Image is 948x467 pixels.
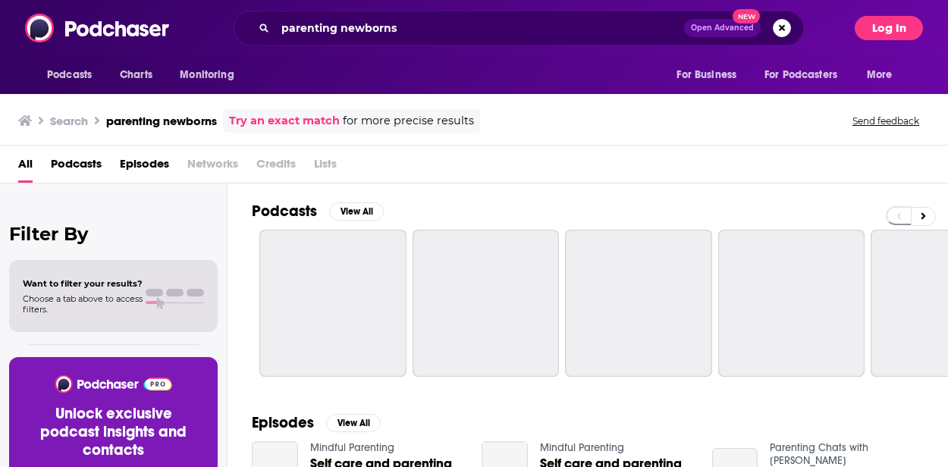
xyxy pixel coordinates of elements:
span: for more precise results [343,112,474,130]
span: For Podcasters [764,64,837,86]
button: open menu [755,61,859,89]
span: New [733,9,760,24]
button: Log In [855,16,923,40]
input: Search podcasts, credits, & more... [275,16,684,40]
button: Send feedback [848,114,924,127]
a: Podcasts [51,152,102,183]
a: Charts [110,61,162,89]
h2: Filter By [9,223,218,245]
a: Mindful Parenting [540,441,624,454]
a: PodcastsView All [252,202,384,221]
a: All [18,152,33,183]
img: Podchaser - Follow, Share and Rate Podcasts [25,14,171,42]
button: open menu [856,61,912,89]
button: Open AdvancedNew [684,19,761,37]
h2: Podcasts [252,202,317,221]
h2: Episodes [252,413,314,432]
button: open menu [666,61,755,89]
a: Episodes [120,152,169,183]
span: Credits [256,152,296,183]
span: For Business [676,64,736,86]
button: open menu [36,61,111,89]
a: Mindful Parenting [310,441,394,454]
span: Charts [120,64,152,86]
button: View All [326,414,381,432]
span: Want to filter your results? [23,278,143,289]
h3: Unlock exclusive podcast insights and contacts [27,405,199,459]
span: Lists [314,152,337,183]
a: EpisodesView All [252,413,381,432]
span: Podcasts [47,64,92,86]
span: Monitoring [180,64,234,86]
h3: parenting newborns [106,114,217,128]
div: Search podcasts, credits, & more... [234,11,804,45]
button: View All [329,202,384,221]
a: Parenting Chats with Laura [770,441,868,467]
img: Podchaser - Follow, Share and Rate Podcasts [54,375,173,393]
a: Try an exact match [229,112,340,130]
span: More [867,64,893,86]
button: open menu [169,61,253,89]
span: Networks [187,152,238,183]
span: Open Advanced [691,24,754,32]
h3: Search [50,114,88,128]
span: Choose a tab above to access filters. [23,293,143,315]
